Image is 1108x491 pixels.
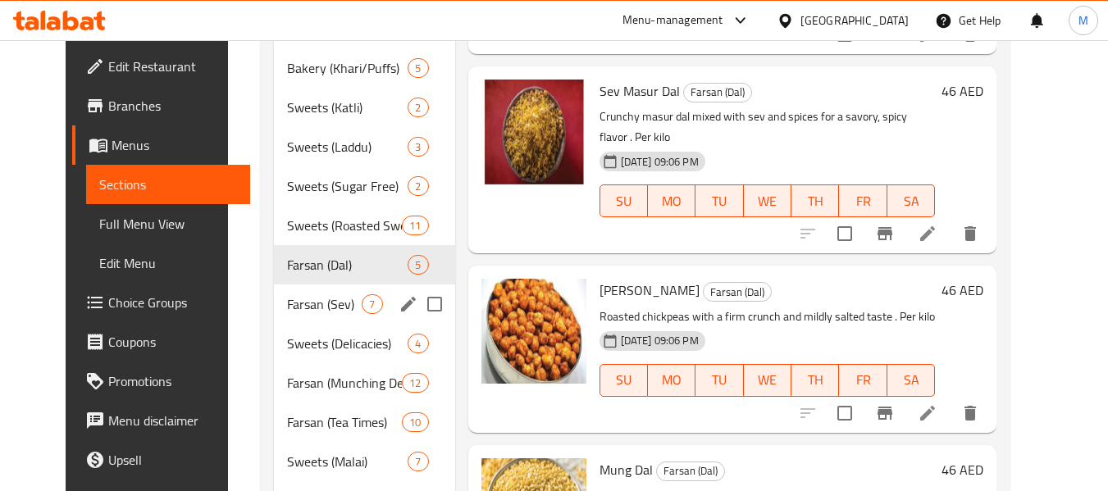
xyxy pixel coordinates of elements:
div: items [408,137,428,157]
p: Crunchy masur dal mixed with sev and spices for a savory, spicy flavor . Per kilo [600,107,936,148]
a: Promotions [72,361,251,401]
a: Edit menu item [918,403,937,423]
div: Bakery (Khari/Puffs)5 [274,48,454,88]
div: items [402,216,428,235]
span: TU [702,368,736,392]
span: Select to update [828,216,862,251]
span: Bakery (Khari/Puffs) [287,58,408,78]
span: Farsan (Dal) [684,83,751,102]
span: WE [750,189,785,213]
button: TU [695,184,743,217]
img: Kabooli Chana [481,279,586,384]
span: SA [894,189,928,213]
span: Edit Restaurant [108,57,238,76]
div: Farsan (Dal) [656,461,725,481]
span: TH [798,189,832,213]
span: FR [846,368,880,392]
div: Sweets (Malai)7 [274,442,454,481]
span: Sweets (Malai) [287,452,408,471]
div: items [408,334,428,353]
span: MO [654,368,689,392]
span: Full Menu View [99,214,238,234]
span: Edit Menu [99,253,238,273]
span: [PERSON_NAME] [600,278,700,302]
span: FR [846,189,880,213]
span: TH [798,368,832,392]
button: FR [839,184,887,217]
div: Sweets (Sugar Free)2 [274,166,454,206]
span: Sweets (Delicacies) [287,334,408,353]
span: Farsan (Munching Delicacies) [287,373,402,393]
h6: 46 AED [942,279,983,302]
button: WE [744,364,791,397]
button: TU [695,364,743,397]
div: Sweets (Laddu)3 [274,127,454,166]
div: items [408,58,428,78]
h6: 46 AED [942,80,983,102]
button: WE [744,184,791,217]
button: MO [648,184,695,217]
span: Upsell [108,450,238,470]
span: Mung Dal [600,457,653,482]
a: Branches [72,86,251,125]
a: Menu disclaimer [72,401,251,440]
div: Menu-management [622,11,723,30]
button: TH [791,364,839,397]
span: 2 [408,100,427,116]
span: Choice Groups [108,293,238,312]
span: Coupons [108,332,238,352]
span: Farsan (Dal) [704,283,771,302]
span: WE [750,368,785,392]
span: Farsan (Tea Times) [287,412,402,432]
div: Farsan (Sev)7edit [274,284,454,324]
div: Sweets (Delicacies)4 [274,324,454,363]
button: FR [839,364,887,397]
span: Sweets (Katli) [287,98,408,117]
span: Farsan (Dal) [657,461,724,480]
button: Branch-specific-item [865,214,905,253]
div: items [408,255,428,275]
button: SA [887,184,935,217]
span: Select to update [828,396,862,430]
span: Sev Masur Dal [600,79,680,103]
img: Sev Masur Dal [481,80,586,184]
span: Farsan (Dal) [287,255,408,275]
div: items [402,412,428,432]
span: [DATE] 09:06 PM [614,333,705,348]
span: 11 [403,218,427,234]
span: SU [607,368,641,392]
div: Farsan (Dal)5 [274,245,454,284]
span: Sweets (Roasted Sweets) [287,216,402,235]
a: Upsell [72,440,251,480]
div: Farsan (Dal) [683,83,752,102]
span: Farsan (Sev) [287,294,362,314]
div: items [362,294,382,314]
div: Farsan (Munching Delicacies)12 [274,363,454,402]
span: 5 [408,257,427,273]
span: Menus [112,135,238,155]
a: Coupons [72,322,251,361]
span: MO [654,189,689,213]
button: SU [600,184,648,217]
span: [DATE] 09:06 PM [614,154,705,170]
div: items [408,98,428,117]
span: 4 [408,336,427,352]
span: 7 [408,454,427,470]
span: 2 [408,179,427,194]
p: Roasted chickpeas with a firm crunch and mildly salted taste . Per kilo [600,307,936,327]
div: Farsan (Dal) [703,282,772,302]
span: 10 [403,415,427,430]
span: 3 [408,139,427,155]
span: 12 [403,375,427,391]
button: SA [887,364,935,397]
span: 7 [362,297,381,312]
div: Sweets (Katli)2 [274,88,454,127]
span: SU [607,189,641,213]
a: Choice Groups [72,283,251,322]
